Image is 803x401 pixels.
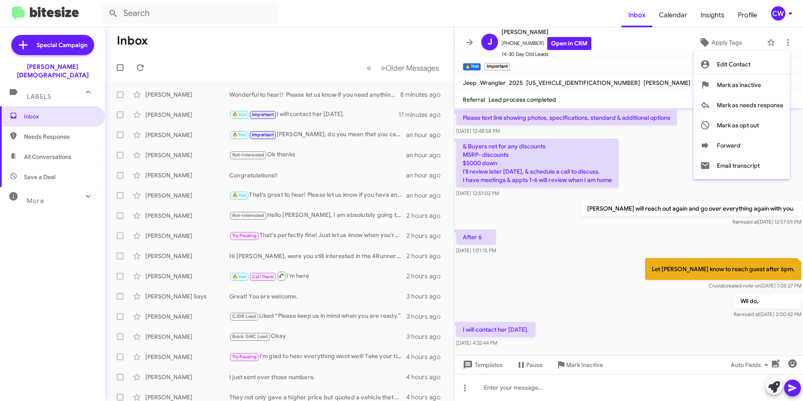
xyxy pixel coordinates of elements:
[717,115,759,135] span: Mark as opt out
[717,54,751,74] span: Edit Contact
[717,75,761,95] span: Mark as inactive
[717,156,760,176] font: Email transcript
[717,135,740,156] font: Forward
[717,95,783,115] span: Mark as needs response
